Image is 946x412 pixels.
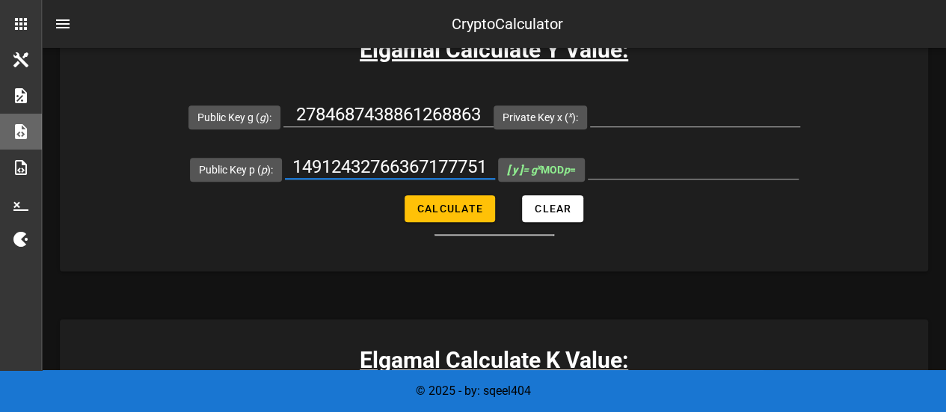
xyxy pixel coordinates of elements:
[452,13,563,35] div: CryptoCalculator
[564,164,570,176] i: p
[45,6,81,42] button: nav-menu-toggle
[417,203,483,215] span: Calculate
[507,164,523,176] b: [ y ]
[534,203,571,215] span: Clear
[503,110,578,125] label: Private Key x ( ):
[60,33,928,67] h3: Elgamal Calculate Y Value:
[197,110,271,125] label: Public Key g ( ):
[199,162,273,177] label: Public Key p ( ):
[522,195,583,222] button: Clear
[507,164,576,176] span: MOD =
[405,195,495,222] button: Calculate
[537,162,541,172] sup: x
[568,110,572,120] sup: x
[259,111,265,123] i: g
[60,343,928,377] h3: Elgamal Calculate K Value:
[416,384,531,398] span: © 2025 - by: sqeel404
[507,164,541,176] i: = g
[261,164,267,176] i: p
